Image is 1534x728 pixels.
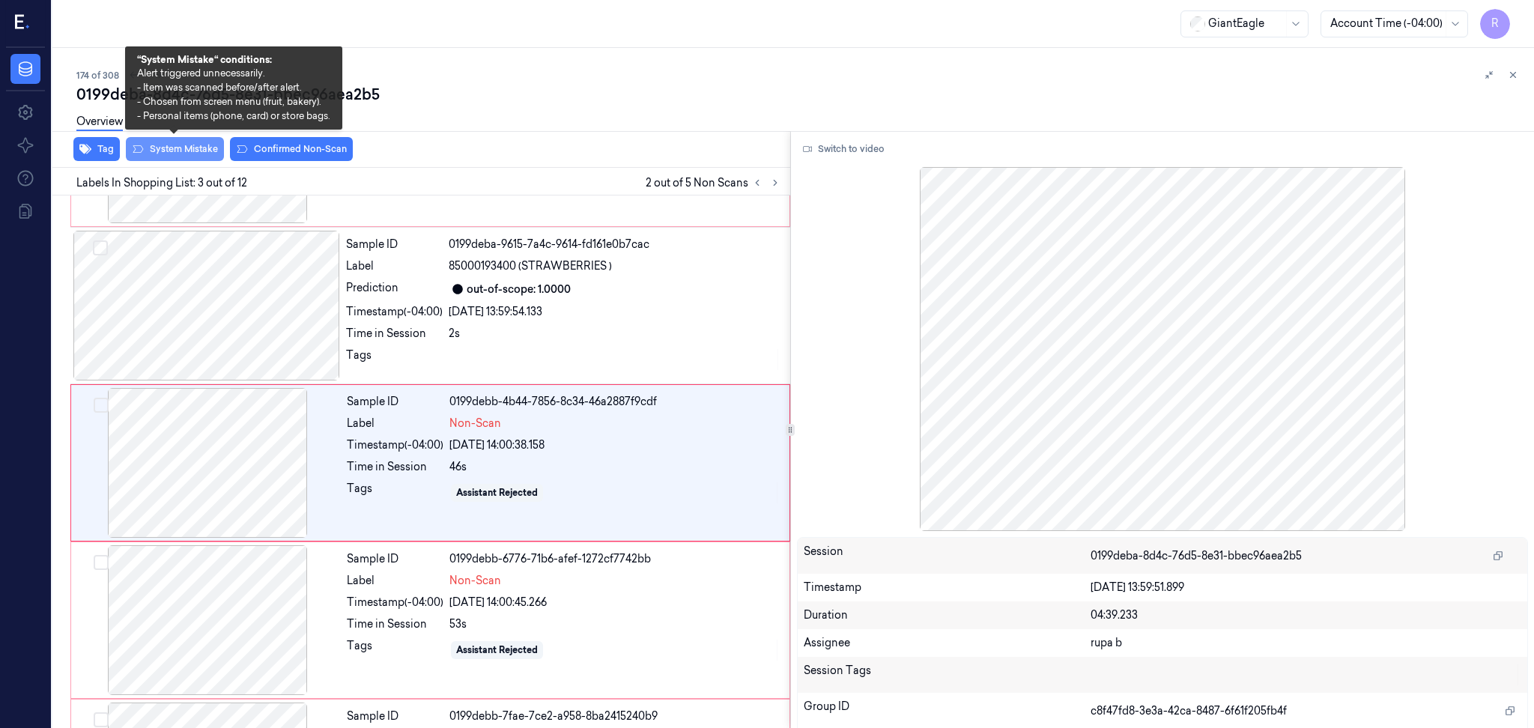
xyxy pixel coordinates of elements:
[347,573,443,589] div: Label
[347,481,443,505] div: Tags
[449,595,780,610] div: [DATE] 14:00:45.266
[449,709,780,724] div: 0199debb-7fae-7ce2-a958-8ba2415240b9
[449,573,501,589] span: Non-Scan
[797,137,891,161] button: Switch to video
[346,348,443,371] div: Tags
[76,175,247,191] span: Labels In Shopping List: 3 out of 12
[804,635,1091,651] div: Assignee
[347,394,443,410] div: Sample ID
[449,437,780,453] div: [DATE] 14:00:38.158
[449,237,781,252] div: 0199deba-9615-7a4c-9614-fd161e0b7cac
[449,258,612,274] span: 85000193400 (STRAWBERRIES )
[1091,580,1521,595] div: [DATE] 13:59:51.899
[76,69,119,82] span: 174 of 308
[1091,607,1521,623] div: 04:39.233
[456,643,538,657] div: Assistant Rejected
[347,551,443,567] div: Sample ID
[449,616,780,632] div: 53s
[646,174,784,192] span: 2 out of 5 Non Scans
[449,459,780,475] div: 46s
[1091,703,1287,719] span: c8f47fd8-3e3a-42ca-8487-6f61f205fb4f
[347,459,443,475] div: Time in Session
[1091,548,1302,564] span: 0199deba-8d4c-76d5-8e31-bbec96aea2b5
[347,437,443,453] div: Timestamp (-04:00)
[347,595,443,610] div: Timestamp (-04:00)
[94,555,109,570] button: Select row
[449,416,501,431] span: Non-Scan
[76,114,123,131] a: Overview
[346,258,443,274] div: Label
[76,84,1522,105] div: 0199deba-8d4c-76d5-8e31-bbec96aea2b5
[449,326,781,342] div: 2s
[804,607,1091,623] div: Duration
[456,486,538,500] div: Assistant Rejected
[346,237,443,252] div: Sample ID
[346,280,443,298] div: Prediction
[347,638,443,662] div: Tags
[94,398,109,413] button: Select row
[449,394,780,410] div: 0199debb-4b44-7856-8c34-46a2887f9cdf
[93,240,108,255] button: Select row
[804,663,1091,687] div: Session Tags
[449,304,781,320] div: [DATE] 13:59:54.133
[467,282,571,297] div: out-of-scope: 1.0000
[804,580,1091,595] div: Timestamp
[347,616,443,632] div: Time in Session
[1091,635,1521,651] div: rupa b
[804,699,1091,723] div: Group ID
[73,137,120,161] button: Tag
[347,709,443,724] div: Sample ID
[346,326,443,342] div: Time in Session
[126,137,224,161] button: System Mistake
[1480,9,1510,39] button: R
[449,551,780,567] div: 0199debb-6776-71b6-afef-1272cf7742bb
[347,416,443,431] div: Label
[804,544,1091,568] div: Session
[230,137,353,161] button: Confirmed Non-Scan
[94,712,109,727] button: Select row
[346,304,443,320] div: Timestamp (-04:00)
